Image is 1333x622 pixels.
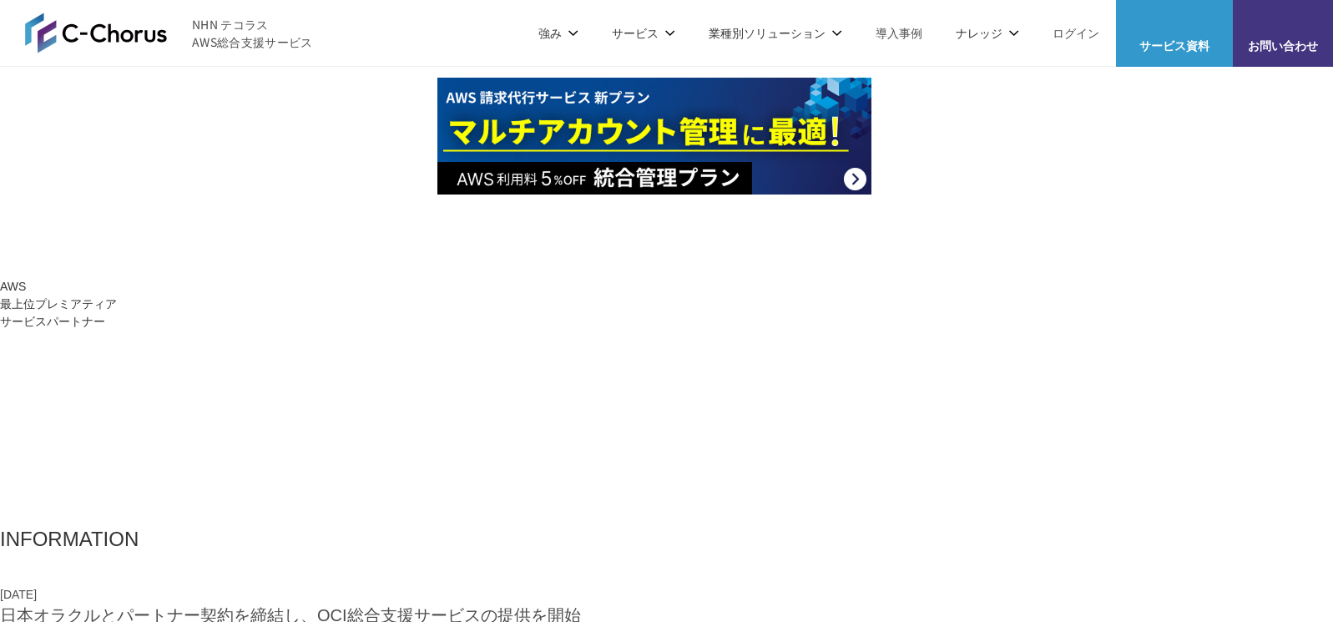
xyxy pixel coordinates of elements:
img: お問い合わせ [1270,13,1296,33]
span: お問い合わせ [1233,37,1333,54]
p: 強み [538,24,578,42]
span: NHN テコラス AWS総合支援サービス [192,16,313,51]
span: サービス資料 [1116,37,1233,54]
img: AWS請求代行サービス 統合管理プラン [437,78,871,195]
img: AWS総合支援サービス C-Chorus [25,13,167,53]
img: AWS総合支援サービス C-Chorus サービス資料 [1161,13,1188,33]
p: サービス [612,24,675,42]
p: ナレッジ [956,24,1019,42]
a: 導入事例 [876,24,922,42]
a: ログイン [1053,24,1099,42]
a: AWS総合支援サービス C-Chorus NHN テコラスAWS総合支援サービス [25,13,313,53]
p: 業種別ソリューション [709,24,842,42]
